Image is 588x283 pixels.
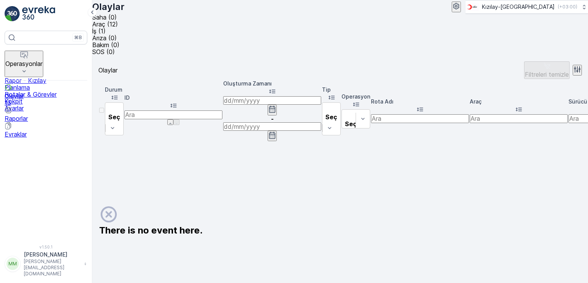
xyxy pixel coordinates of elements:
[223,122,321,131] input: dd/mm/yyyy
[5,60,42,67] p: Operasyonlar
[558,4,577,10] p: ( +03:00 )
[5,245,87,249] span: v 1.50.1
[5,77,87,84] a: Rapor - Kızılay
[371,98,469,105] p: Rota Adı
[5,131,87,138] p: Evraklar
[325,114,337,120] p: Seç
[92,48,115,56] span: SOS (0)
[5,251,87,277] button: MM[PERSON_NAME][PERSON_NAME][EMAIL_ADDRESS][DOMAIN_NAME]
[105,86,124,94] p: Durum
[124,94,222,102] p: ID
[92,20,118,28] span: Araç (12)
[470,98,568,105] p: Araç
[92,1,124,13] p: Olaylar
[525,71,569,78] p: Filtreleri temizle
[7,258,19,270] div: MM
[92,13,117,21] span: Saha (0)
[5,115,87,122] p: Raporlar
[99,225,568,235] h2: There is no event here.
[470,114,568,123] input: Ara
[92,41,119,49] span: Bakım (0)
[322,86,341,94] p: Tip
[24,251,80,258] p: [PERSON_NAME]
[92,27,106,35] span: İş (1)
[22,6,55,21] img: logo_light-DOdMpM7g.png
[74,35,82,41] p: ⌘B
[98,67,118,74] p: Olaylar
[124,110,222,119] input: Ara
[92,34,117,42] span: Arıza (0)
[5,108,87,122] a: Raporlar
[223,115,321,122] p: -
[341,93,370,100] p: Operasyon
[482,3,555,11] p: Kızılay-[GEOGRAPHIC_DATA]
[5,51,43,77] button: Operasyonlar
[5,123,87,138] a: Evraklar
[5,99,87,106] p: 13
[24,258,80,277] p: [PERSON_NAME][EMAIL_ADDRESS][DOMAIN_NAME]
[524,61,570,79] button: Filtreleri temizle
[5,85,87,106] a: Olaylar13
[223,80,321,87] p: Oluşturma Zamanı
[465,3,479,11] img: k%C4%B1z%C4%B1lay.png
[5,92,87,99] p: Olaylar
[223,96,321,105] input: dd/mm/yyyy
[371,114,469,123] input: Ara
[345,120,357,127] p: Seç
[5,6,20,21] img: logo
[108,114,120,120] p: Seç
